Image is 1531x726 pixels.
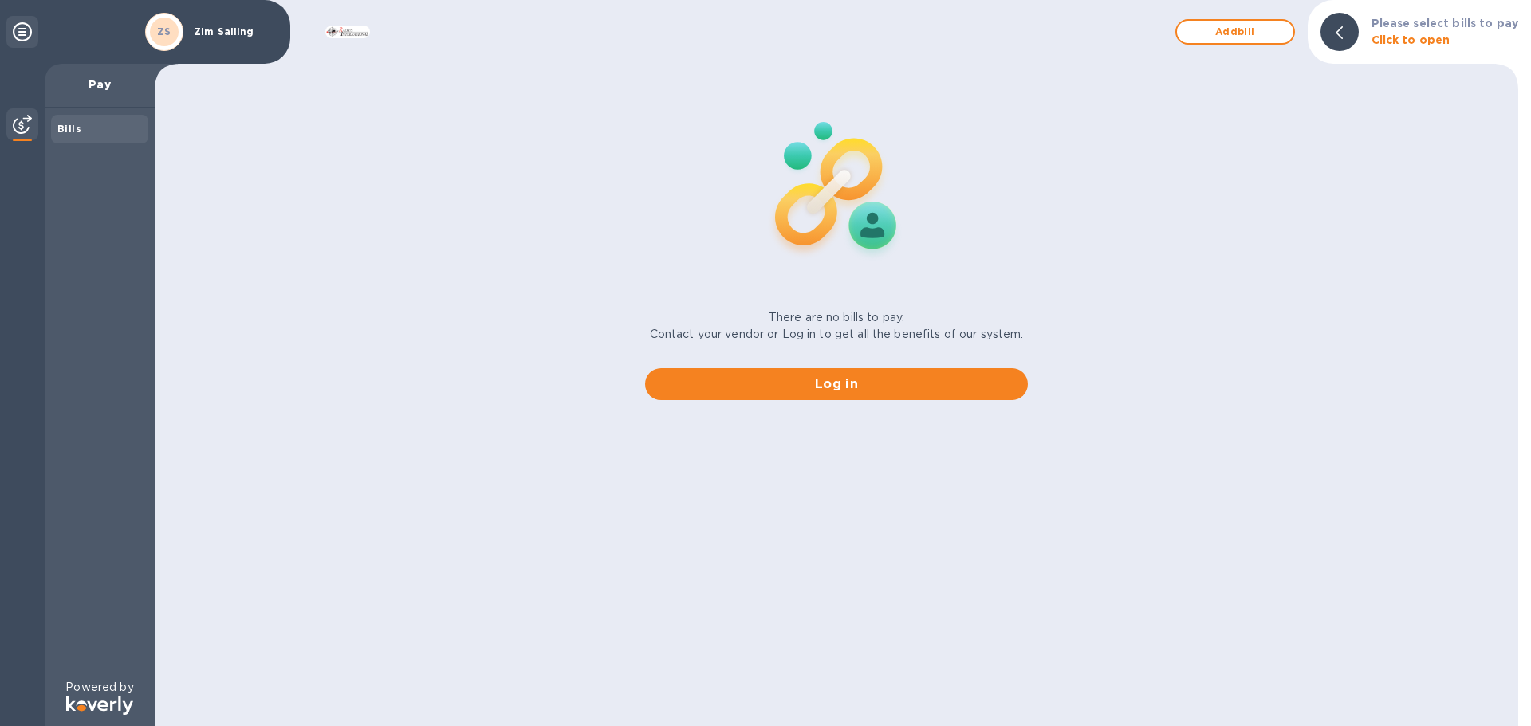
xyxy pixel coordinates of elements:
[1372,17,1518,29] b: Please select bills to pay
[658,375,1015,394] span: Log in
[645,368,1028,400] button: Log in
[65,679,133,696] p: Powered by
[1372,33,1450,46] b: Click to open
[1190,22,1281,41] span: Add bill
[57,77,142,92] p: Pay
[157,26,171,37] b: ZS
[57,123,81,135] b: Bills
[650,309,1024,343] p: There are no bills to pay. Contact your vendor or Log in to get all the benefits of our system.
[66,696,133,715] img: Logo
[194,26,274,37] p: Zim Sailing
[1175,19,1295,45] button: Addbill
